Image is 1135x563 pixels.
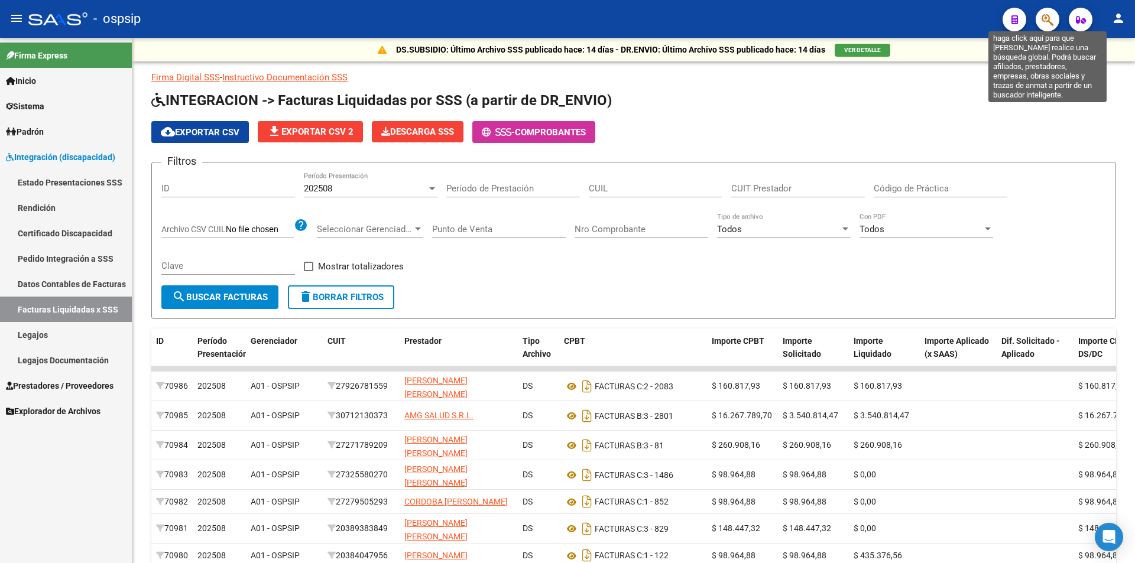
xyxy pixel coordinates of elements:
span: Prestadores / Proveedores [6,379,113,392]
div: 27279505293 [327,495,395,509]
span: 202508 [197,470,226,479]
div: 1 - 852 [564,492,702,511]
h3: Filtros [161,153,202,170]
span: [PERSON_NAME] [PERSON_NAME] [404,518,468,541]
datatable-header-cell: Dif. Solicitado - Aplicado [997,328,1074,380]
div: 30712130373 [327,409,395,422]
p: - [151,71,1116,84]
span: Inicio [6,74,36,87]
span: [PERSON_NAME] [PERSON_NAME] [404,464,468,487]
span: $ 148.447,32 [1078,523,1127,533]
span: Firma Express [6,49,67,62]
div: 70984 [156,438,188,452]
span: DS [523,381,533,390]
div: Open Intercom Messenger [1095,523,1123,551]
span: $ 260.908,16 [783,440,831,450]
a: Instructivo Documentación SSS [222,72,348,83]
span: FACTURAS C: [595,524,644,533]
app-download-masive: Descarga masiva de comprobantes (adjuntos) [372,121,463,143]
i: Descargar documento [579,519,595,538]
span: A01 - OSPSIP [251,523,300,533]
span: Importe Liquidado [854,336,891,359]
span: $ 260.908,16 [712,440,760,450]
div: 70985 [156,409,188,422]
div: 3 - 829 [564,519,702,538]
mat-icon: file_download [267,124,281,138]
span: Mostrar totalizadores [318,259,404,274]
span: $ 16.267.789,70 [712,411,772,420]
span: Buscar Facturas [172,292,268,302]
datatable-header-cell: CPBT [559,328,707,380]
div: 27926781559 [327,379,395,393]
span: Período Presentación [197,336,248,359]
span: Importe Aplicado (x SAAS) [925,336,989,359]
span: $ 3.540.814,47 [854,411,909,420]
span: $ 0,00 [854,470,876,479]
mat-icon: help [294,218,308,232]
span: $ 148.447,32 [783,523,831,533]
datatable-header-cell: Importe Aplicado (x SAAS) [920,328,997,380]
i: Descargar documento [579,406,595,425]
span: FACTURAS B: [595,441,644,450]
button: -Comprobantes [472,121,595,143]
span: CUIT [327,336,346,346]
mat-icon: cloud_download [161,125,175,139]
span: A01 - OSPSIP [251,497,300,506]
span: $ 260.908,16 [854,440,902,450]
span: 202508 [304,183,332,194]
span: $ 160.817,93 [854,381,902,390]
span: 202508 [197,523,226,533]
span: Todos [860,224,884,235]
span: Todos [717,224,742,235]
span: $ 260.908,16 [1078,440,1127,450]
span: Importe CPBT [712,336,764,346]
span: A01 - OSPSIP [251,470,300,479]
span: Comprobantes [515,127,586,138]
div: 70986 [156,379,188,393]
mat-icon: search [172,289,186,304]
p: DS.SUBSIDIO: Último Archivo SSS publicado hace: 14 días - DR.ENVIO: Último Archivo SSS publicado ... [396,43,825,56]
span: [PERSON_NAME] [404,551,468,560]
button: Descarga SSS [372,121,463,142]
span: CPBT [564,336,585,346]
button: Exportar CSV 2 [258,121,363,142]
span: $ 98.964,88 [783,470,826,479]
span: Tipo Archivo [523,336,551,359]
span: $ 435.376,56 [854,551,902,560]
datatable-header-cell: Importe CPBT [707,328,778,380]
span: A01 - OSPSIP [251,551,300,560]
span: $ 160.817,93 [783,381,831,390]
div: 70980 [156,549,188,562]
span: $ 0,00 [854,523,876,533]
span: $ 0,00 [854,497,876,506]
div: 70982 [156,495,188,509]
datatable-header-cell: Tipo Archivo [518,328,559,380]
span: $ 98.964,88 [712,497,755,506]
i: Descargar documento [579,377,595,396]
div: 27271789209 [327,438,395,452]
datatable-header-cell: Importe Liquidado [849,328,920,380]
span: Padrón [6,125,44,138]
span: Sistema [6,100,44,113]
span: DS [523,411,533,420]
span: Borrar Filtros [299,292,384,302]
button: VER DETALLE [835,44,890,57]
datatable-header-cell: Prestador [400,328,518,380]
span: DS [523,523,533,533]
div: 70983 [156,468,188,481]
span: [PERSON_NAME] [PERSON_NAME] [404,376,468,399]
datatable-header-cell: Período Presentación [193,328,246,380]
span: 202508 [197,497,226,506]
span: $ 3.540.814,47 [783,411,838,420]
div: 3 - 1486 [564,466,702,484]
button: Exportar CSV [151,121,249,143]
span: 202508 [197,551,226,560]
span: $ 98.964,88 [1078,551,1122,560]
button: Borrar Filtros [288,285,394,309]
span: CORDOBA [PERSON_NAME] [404,497,508,506]
span: VER DETALLE [844,47,881,53]
span: Dif. Solicitado - Aplicado [1001,336,1060,359]
mat-icon: person [1111,11,1126,25]
span: AMG SALUD S.R.L. [404,411,474,420]
span: INTEGRACION -> Facturas Liquidadas por SSS (a partir de DR_ENVIO) [151,92,612,109]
